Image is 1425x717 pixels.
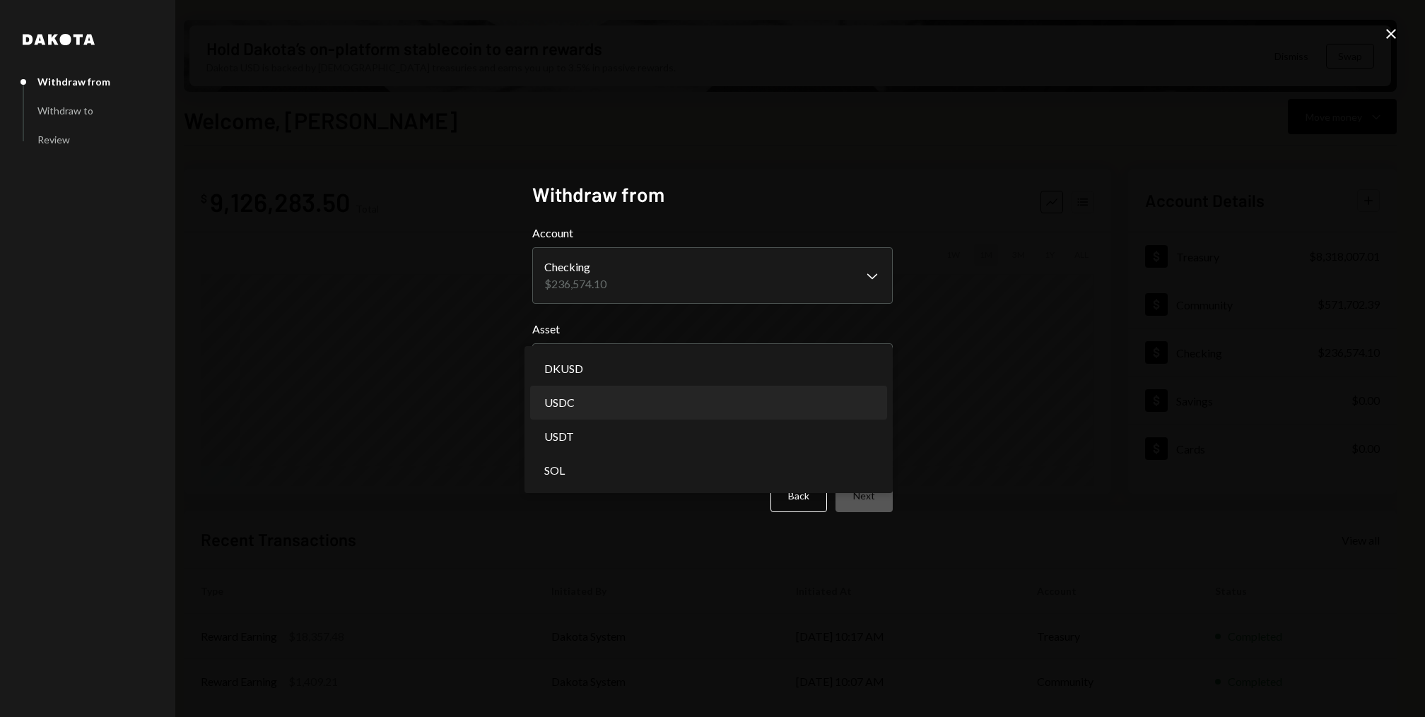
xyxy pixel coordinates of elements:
[37,134,70,146] div: Review
[37,105,93,117] div: Withdraw to
[532,343,893,383] button: Asset
[532,181,893,208] h2: Withdraw from
[532,247,893,304] button: Account
[37,76,110,88] div: Withdraw from
[532,321,893,338] label: Asset
[544,360,583,377] span: DKUSD
[770,479,827,512] button: Back
[544,428,574,445] span: USDT
[544,394,575,411] span: USDC
[532,225,893,242] label: Account
[544,462,565,479] span: SOL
